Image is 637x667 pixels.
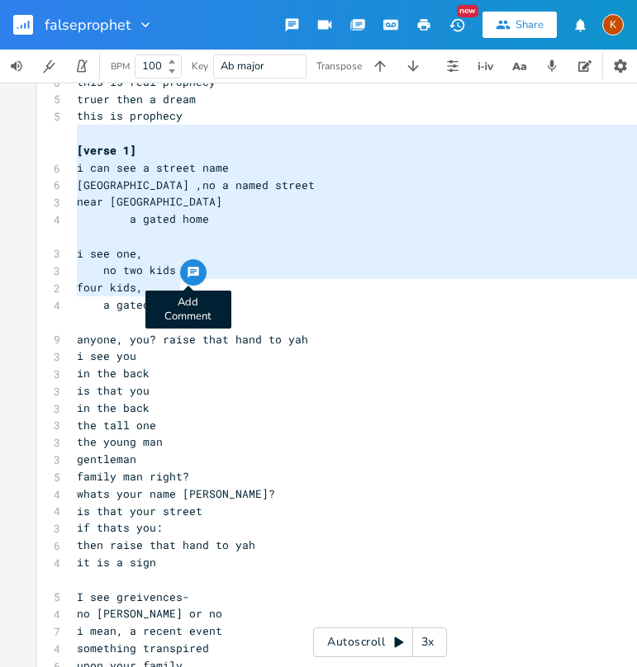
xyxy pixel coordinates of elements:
[45,17,131,32] span: falseprophet
[77,92,196,106] span: truer then a dream
[192,61,208,71] div: Key
[77,555,156,570] span: it is a sign
[77,348,136,363] span: i see you
[180,259,207,286] button: Add Comment
[77,520,163,535] span: if thats you:
[77,177,315,192] span: [GEOGRAPHIC_DATA] ,no a named street
[77,297,209,312] span: a gated home
[77,486,275,501] span: whats your name [PERSON_NAME]?
[111,62,130,71] div: BPM
[77,641,209,655] span: something transpired
[77,434,163,449] span: the young man
[77,194,222,209] span: near [GEOGRAPHIC_DATA]
[77,589,189,604] span: I see greivences-
[77,74,216,89] span: this is real prophecy
[313,627,447,657] div: Autoscroll
[77,469,189,484] span: family man right?
[516,17,544,32] div: Share
[77,160,229,175] span: i can see a street name
[77,246,143,261] span: i see one,
[77,332,308,347] span: anyone, you? raise that hand to yah
[77,623,222,638] span: i mean, a recent event
[77,108,183,123] span: this is prophecy
[457,5,478,17] div: New
[77,211,209,226] span: a gated home
[602,14,624,35] div: Kat
[77,452,136,466] span: gentleman
[440,10,473,40] button: New
[77,263,176,277] span: no two kids
[483,12,557,38] button: Share
[316,61,362,71] div: Transpose
[77,143,136,158] span: [verse 1]
[77,280,143,295] span: four kids,
[602,6,624,44] button: K
[77,418,156,433] span: the tall one
[77,537,255,552] span: then raise that hand to yah
[77,504,202,518] span: is that your street
[221,59,264,73] span: Ab major
[77,366,150,381] span: in the back
[77,400,150,415] span: in the back
[77,383,150,398] span: is that you
[77,606,222,621] span: no [PERSON_NAME] or no
[413,627,443,657] div: 3x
